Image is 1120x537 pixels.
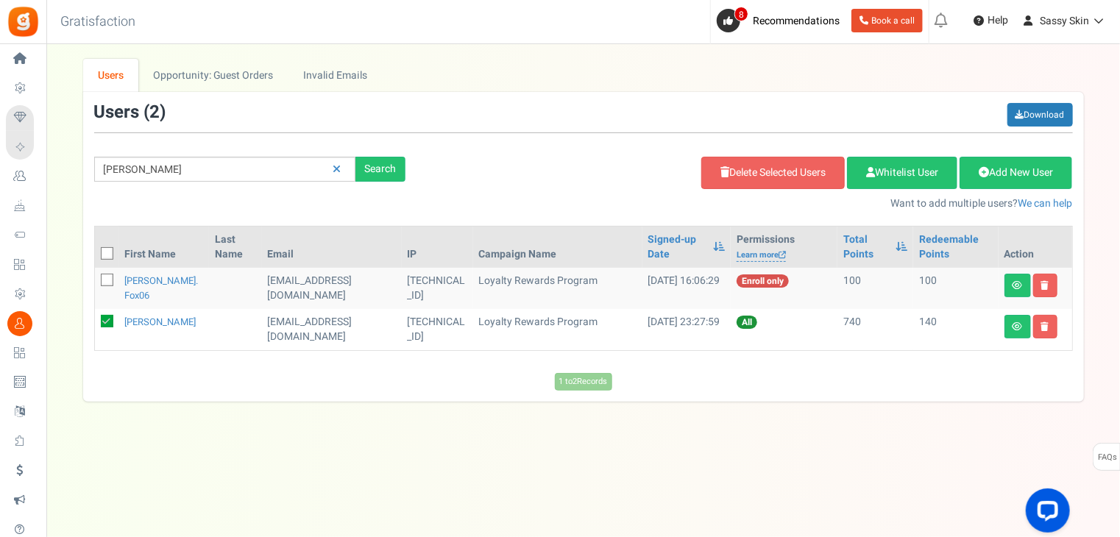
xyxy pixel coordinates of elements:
a: Users [83,59,139,92]
i: Delete user [1041,322,1049,331]
a: Book a call [851,9,923,32]
div: Search [355,157,405,182]
a: Signed-up Date [648,232,706,262]
span: Help [984,13,1008,28]
h3: Users ( ) [94,103,166,122]
span: 8 [734,7,748,21]
input: Search by email or name [94,157,355,182]
td: [DATE] 23:27:59 [642,309,731,350]
a: Add New User [960,157,1072,189]
a: Reset [325,157,348,182]
span: 2 [150,99,160,125]
a: Opportunity: Guest Orders [138,59,288,92]
td: Loyalty Rewards Program [473,309,642,350]
th: Last Name [209,227,262,268]
th: Permissions [731,227,837,268]
td: [DATE] 16:06:29 [642,268,731,309]
a: Redeemable Points [919,232,992,262]
span: Sassy Skin [1040,13,1089,29]
a: Whitelist User [847,157,957,189]
th: Campaign Name [473,227,642,268]
p: Want to add multiple users? [428,196,1073,211]
th: First Name [119,227,209,268]
span: Enroll only [737,274,789,288]
span: FAQs [1097,444,1117,472]
td: [TECHNICAL_ID] [402,268,473,309]
h3: Gratisfaction [44,7,152,37]
a: Delete Selected Users [701,157,845,189]
th: IP [402,227,473,268]
img: Gratisfaction [7,5,40,38]
a: Invalid Emails [288,59,382,92]
td: [EMAIL_ADDRESS][DOMAIN_NAME] [262,309,402,350]
th: Action [999,227,1072,268]
a: 8 Recommendations [717,9,846,32]
a: [PERSON_NAME].fox06 [125,274,199,302]
i: View details [1013,322,1023,331]
span: Recommendations [753,13,840,29]
td: Loyalty Rewards Program [473,268,642,309]
td: 100 [837,268,913,309]
td: 100 [913,268,998,309]
a: Help [968,9,1014,32]
td: 740 [837,309,913,350]
td: [EMAIL_ADDRESS][DOMAIN_NAME] [262,268,402,309]
a: Learn more [737,249,786,262]
i: View details [1013,281,1023,290]
a: Download [1007,103,1073,127]
span: All [737,316,757,329]
a: We can help [1018,196,1072,211]
td: 140 [913,309,998,350]
a: Total Points [843,232,888,262]
i: Delete user [1041,281,1049,290]
td: [TECHNICAL_ID] [402,309,473,350]
a: [PERSON_NAME] [125,315,196,329]
th: Email [262,227,402,268]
